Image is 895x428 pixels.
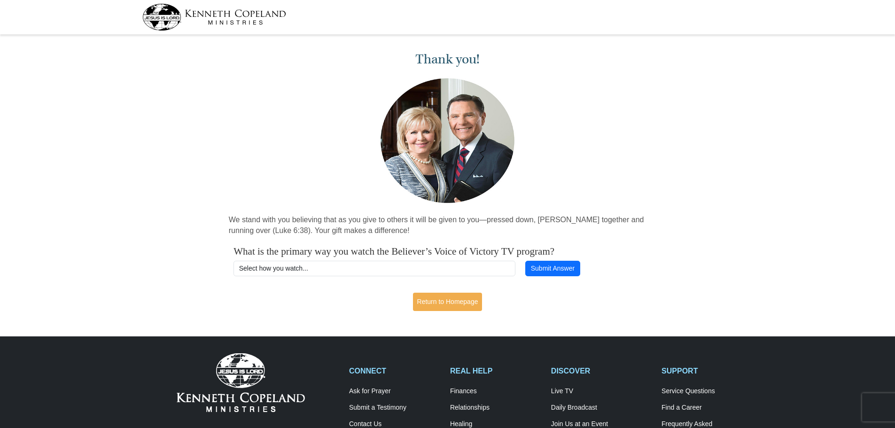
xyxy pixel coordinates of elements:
p: We stand with you believing that as you give to others it will be given to you—pressed down, [PER... [229,215,667,236]
h2: CONNECT [349,366,440,375]
a: Ask for Prayer [349,387,440,396]
a: Daily Broadcast [551,404,652,412]
h2: REAL HELP [450,366,541,375]
h4: What is the primary way you watch the Believer’s Voice of Victory TV program? [233,246,662,257]
button: Submit Answer [525,261,580,277]
h1: Thank you! [229,52,667,67]
img: Kenneth and Gloria [378,76,517,205]
img: Kenneth Copeland Ministries [177,353,305,412]
h2: SUPPORT [662,366,753,375]
img: kcm-header-logo.svg [142,4,286,31]
a: Find a Career [662,404,753,412]
a: Live TV [551,387,652,396]
h2: DISCOVER [551,366,652,375]
a: Submit a Testimony [349,404,440,412]
a: Relationships [450,404,541,412]
a: Service Questions [662,387,753,396]
a: Finances [450,387,541,396]
a: Return to Homepage [413,293,483,311]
